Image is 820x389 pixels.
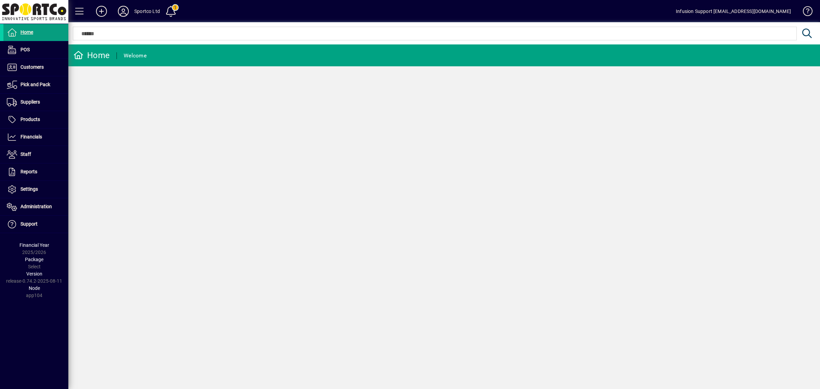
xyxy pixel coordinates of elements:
[3,163,68,180] a: Reports
[26,271,42,277] span: Version
[3,181,68,198] a: Settings
[3,76,68,93] a: Pick and Pack
[20,151,31,157] span: Staff
[3,146,68,163] a: Staff
[25,257,43,262] span: Package
[3,198,68,215] a: Administration
[20,47,30,52] span: POS
[20,204,52,209] span: Administration
[3,111,68,128] a: Products
[73,50,110,61] div: Home
[20,29,33,35] span: Home
[20,117,40,122] span: Products
[20,134,42,139] span: Financials
[20,169,37,174] span: Reports
[134,6,160,17] div: Sportco Ltd
[20,82,50,87] span: Pick and Pack
[20,186,38,192] span: Settings
[3,216,68,233] a: Support
[798,1,811,24] a: Knowledge Base
[29,285,40,291] span: Node
[3,41,68,58] a: POS
[20,221,38,227] span: Support
[20,64,44,70] span: Customers
[676,6,791,17] div: Infusion Support [EMAIL_ADDRESS][DOMAIN_NAME]
[19,242,49,248] span: Financial Year
[3,59,68,76] a: Customers
[91,5,112,17] button: Add
[3,94,68,111] a: Suppliers
[3,129,68,146] a: Financials
[124,50,147,61] div: Welcome
[20,99,40,105] span: Suppliers
[112,5,134,17] button: Profile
